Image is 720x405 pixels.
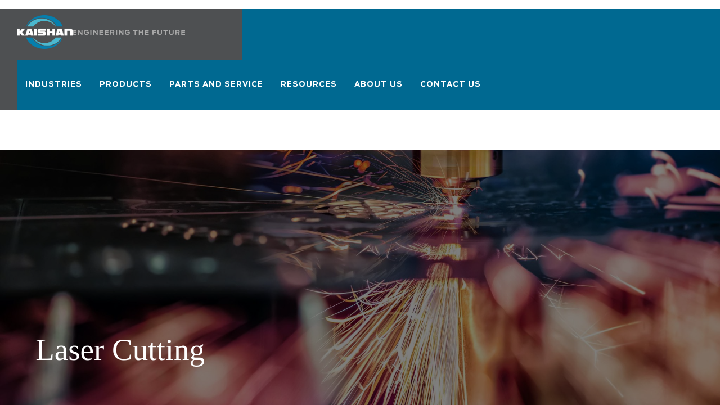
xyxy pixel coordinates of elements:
span: Contact Us [420,78,481,91]
a: Contact Us [420,70,481,108]
h1: Laser Cutting [35,334,574,365]
span: Resources [281,78,337,93]
span: About Us [354,78,403,93]
img: Engineering the future [73,30,185,35]
a: About Us [354,70,403,110]
a: Industries [25,70,83,110]
a: Kaishan USA [17,9,216,60]
a: Products [100,70,152,110]
span: Parts and Service [169,78,264,93]
img: kaishan logo [17,15,73,49]
a: Parts and Service [169,70,264,110]
a: Resources [281,70,337,110]
span: Products [100,78,152,93]
span: Industries [25,78,83,93]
